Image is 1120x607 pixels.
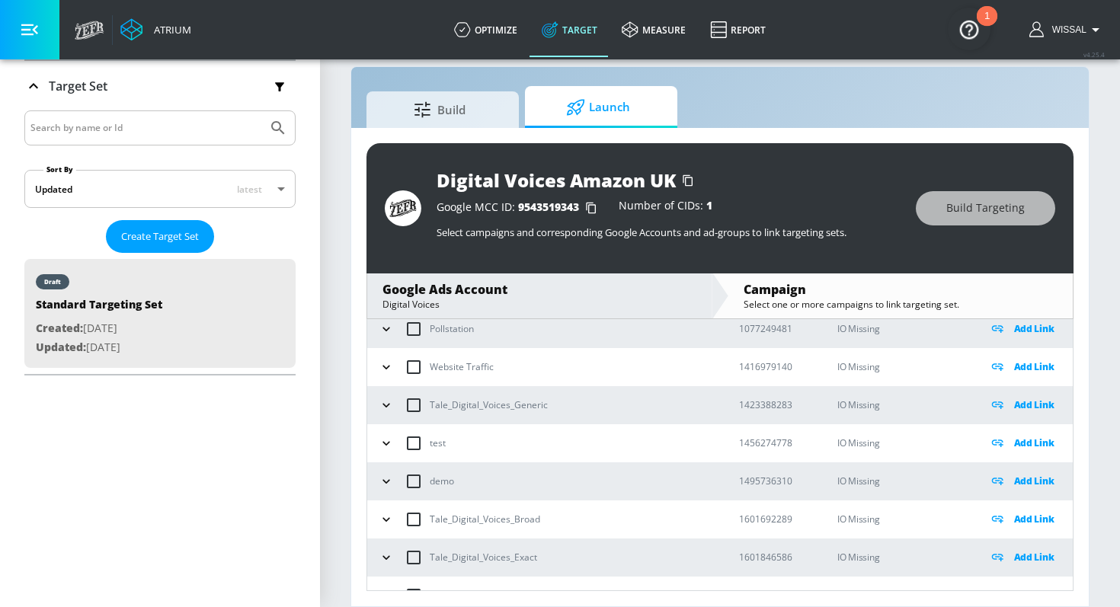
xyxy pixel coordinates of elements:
[988,320,1073,337] div: Add Link
[988,358,1073,375] div: Add Link
[739,587,813,603] p: 8317146693
[837,472,963,490] p: IO Missing
[437,225,901,239] p: Select campaigns and corresponding Google Accounts and ad-groups to link targeting sets.
[430,473,454,489] p: demo
[988,586,1073,604] div: Add Link
[837,434,963,452] p: IO Missing
[35,183,72,196] div: Updated
[837,396,963,414] p: IO Missing
[36,297,162,319] div: Standard Targeting Set
[367,273,712,318] div: Google Ads AccountDigital Voices
[43,165,76,174] label: Sort By
[837,358,963,375] p: IO Missing
[44,278,61,286] div: draft
[382,91,498,128] span: Build
[36,321,83,335] span: Created:
[1014,586,1054,604] p: Add Link
[984,16,990,36] div: 1
[739,397,813,413] p: 1423388283
[837,548,963,566] p: IO Missing
[744,298,1058,311] div: Select one or more campaigns to link targeting set.
[36,338,162,357] p: [DATE]
[1046,24,1086,35] span: Wissal
[1014,320,1054,337] p: Add Link
[1083,50,1105,59] span: v 4.25.4
[430,359,494,375] p: Website Traffic
[1014,434,1054,452] p: Add Link
[30,118,261,138] input: Search by name or Id
[739,473,813,489] p: 1495736310
[948,8,990,50] button: Open Resource Center, 1 new notification
[1014,396,1054,414] p: Add Link
[1029,21,1105,39] button: Wissal
[148,23,191,37] div: Atrium
[739,511,813,527] p: 1601692289
[1014,472,1054,490] p: Add Link
[1014,510,1054,528] p: Add Link
[24,259,296,368] div: draftStandard Targeting SetCreated:[DATE]Updated:[DATE]
[437,168,676,193] div: Digital Voices Amazon UK
[739,321,813,337] p: 1077249481
[837,586,963,604] p: IO Missing
[988,510,1073,528] div: Add Link
[237,183,262,196] span: latest
[430,587,625,603] p: Test_YouTubeCreator_Keywords_UK_Dec2019
[610,2,698,57] a: measure
[382,281,696,298] div: Google Ads Account
[430,549,537,565] p: Tale_Digital_Voices_Exact
[837,510,963,528] p: IO Missing
[36,319,162,338] p: [DATE]
[698,2,778,57] a: Report
[49,78,107,94] p: Target Set
[988,472,1073,490] div: Add Link
[430,435,446,451] p: test
[106,220,214,253] button: Create Target Set
[121,228,199,245] span: Create Target Set
[24,253,296,374] nav: list of Target Set
[619,200,712,216] div: Number of CIDs:
[1014,358,1054,375] p: Add Link
[382,298,696,311] div: Digital Voices
[988,548,1073,566] div: Add Link
[739,435,813,451] p: 1456274778
[744,281,1058,298] div: Campaign
[518,200,579,214] span: 9543519343
[988,396,1073,414] div: Add Link
[837,320,963,337] p: IO Missing
[24,110,296,374] div: Target Set
[540,89,656,126] span: Launch
[430,397,548,413] p: Tale_Digital_Voices_Generic
[36,340,86,354] span: Updated:
[739,359,813,375] p: 1416979140
[706,198,712,212] span: 1
[1014,548,1054,566] p: Add Link
[530,2,610,57] a: Target
[988,434,1073,452] div: Add Link
[430,321,474,337] p: Pollstation
[120,18,191,41] a: Atrium
[430,511,540,527] p: Tale_Digital_Voices_Broad
[437,200,603,216] div: Google MCC ID:
[24,61,296,111] div: Target Set
[442,2,530,57] a: optimize
[739,549,813,565] p: 1601846586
